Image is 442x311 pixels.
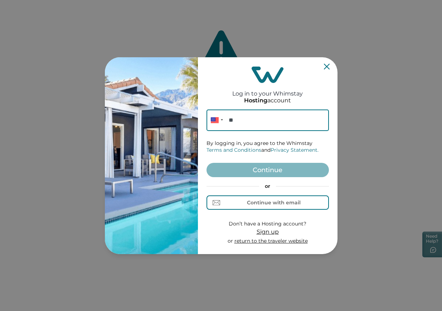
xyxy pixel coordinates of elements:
p: account [244,97,291,104]
a: Terms and Conditions [207,147,261,153]
a: return to the traveler website [234,238,308,244]
button: Continue [207,163,329,177]
div: Continue with email [247,200,301,205]
img: auth-banner [105,57,198,254]
p: Hosting [244,97,267,104]
button: Continue with email [207,195,329,210]
p: or [207,183,329,190]
div: United States: + 1 [207,110,225,131]
button: Close [324,64,330,69]
p: Don’t have a Hosting account? [228,220,308,228]
p: By logging in, you agree to the Whimstay and [207,140,329,154]
a: Privacy Statement. [271,147,319,153]
p: or [228,238,308,245]
span: Sign up [257,228,279,235]
img: login-logo [252,67,284,83]
h2: Log in to your Whimstay [232,83,303,97]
